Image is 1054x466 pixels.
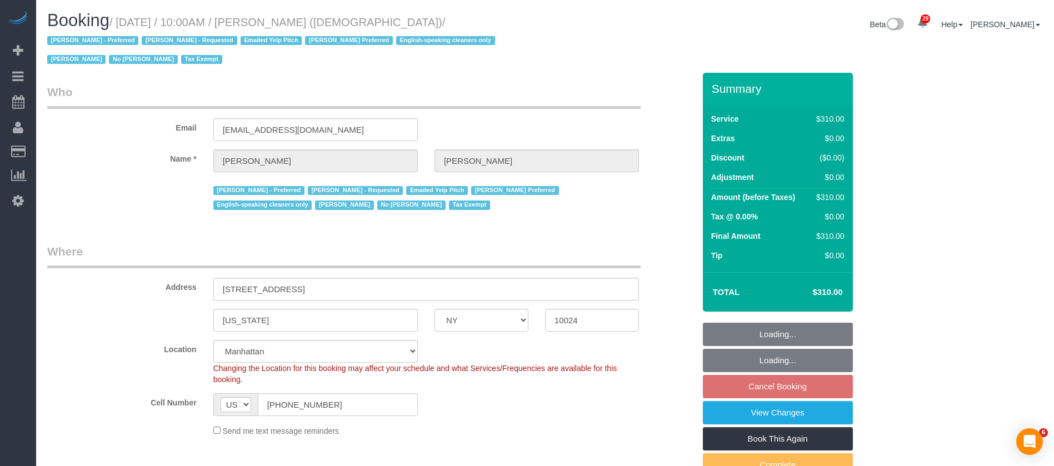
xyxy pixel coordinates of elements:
h3: Summary [712,82,847,95]
div: $0.00 [812,133,844,144]
input: Zip Code [545,309,639,332]
label: Email [39,118,205,133]
span: [PERSON_NAME] [315,201,373,209]
a: 29 [912,11,933,36]
span: Send me text message reminders [223,427,339,435]
input: Last Name [434,149,639,172]
h4: $310.00 [779,288,842,297]
input: City [213,309,418,332]
legend: Who [47,84,641,109]
span: Tax Exempt [449,201,490,209]
span: English-speaking cleaners only [396,36,495,45]
span: [PERSON_NAME] - Requested [308,186,403,195]
span: Changing the Location for this booking may affect your schedule and what Services/Frequencies are... [213,364,617,384]
a: Beta [870,20,905,29]
span: Booking [47,11,109,30]
span: 29 [921,14,930,23]
span: [PERSON_NAME] - Preferred [47,36,138,45]
label: Service [711,113,739,124]
span: [PERSON_NAME] - Requested [142,36,237,45]
input: Cell Number [258,393,418,416]
span: No [PERSON_NAME] [109,55,177,64]
span: 6 [1039,428,1048,437]
img: New interface [886,18,904,32]
a: View Changes [703,401,853,424]
a: Help [941,20,963,29]
span: [PERSON_NAME] Preferred [305,36,392,45]
label: Final Amount [711,231,761,242]
label: Extras [711,133,735,144]
span: Emailed Yelp Pitch [241,36,302,45]
a: Book This Again [703,427,853,450]
label: Location [39,340,205,355]
div: Open Intercom Messenger [1016,428,1043,455]
input: Email [213,118,418,141]
label: Tax @ 0.00% [711,211,758,222]
label: Amount (before Taxes) [711,192,795,203]
legend: Where [47,243,641,268]
label: Address [39,278,205,293]
span: [PERSON_NAME] Preferred [471,186,558,195]
div: $0.00 [812,211,844,222]
div: $0.00 [812,250,844,261]
label: Cell Number [39,393,205,408]
label: Name * [39,149,205,164]
span: / [47,16,498,66]
div: $310.00 [812,113,844,124]
div: $310.00 [812,192,844,203]
span: Tax Exempt [181,55,222,64]
a: [PERSON_NAME] [971,20,1040,29]
span: No [PERSON_NAME] [377,201,446,209]
strong: Total [713,287,740,297]
img: Automaid Logo [7,11,29,27]
div: $0.00 [812,172,844,183]
div: $310.00 [812,231,844,242]
label: Discount [711,152,745,163]
input: First Name [213,149,418,172]
label: Adjustment [711,172,754,183]
div: ($0.00) [812,152,844,163]
span: [PERSON_NAME] - Preferred [213,186,304,195]
span: [PERSON_NAME] [47,55,106,64]
label: Tip [711,250,723,261]
span: English-speaking cleaners only [213,201,312,209]
span: Emailed Yelp Pitch [406,186,468,195]
small: / [DATE] / 10:00AM / [PERSON_NAME] ([DEMOGRAPHIC_DATA]) [47,16,498,66]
